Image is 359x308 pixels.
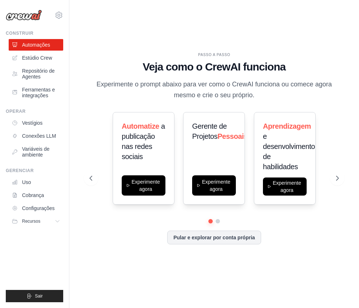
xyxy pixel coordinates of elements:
font: Variáveis ​​de ambiente [22,146,49,158]
font: a publicação nas redes sociais [122,122,165,161]
a: Repositório de Agentes [9,65,63,82]
font: Experimente agora [131,179,160,192]
a: Ferramentas e integrações [9,84,63,101]
font: Gerente de Projetos [192,122,227,140]
font: Estúdio Crew [22,55,52,61]
a: Cobrança [9,189,63,201]
font: Aprendizagem [263,122,311,130]
button: Recursos [9,215,63,227]
font: Automatize [122,122,159,130]
font: Pessoais [218,132,248,140]
a: Conexões LLM [9,130,63,142]
font: Configurações [22,205,55,211]
font: Uso [22,179,31,185]
font: Veja como o CrewAI funciona [143,61,286,73]
button: Experimente agora [263,177,307,196]
font: Experimente agora [202,179,230,192]
font: Sair [35,294,43,299]
a: Variáveis ​​de ambiente [9,143,63,161]
button: Pular e explorar por conta própria [167,231,261,244]
font: Operar [6,109,26,114]
font: Experimente o prompt abaixo para ver como o CrewAI funciona ou comece agora mesmo e crie o seu pr... [96,81,332,98]
a: Estúdio Crew [9,52,63,64]
font: Pular e explorar por conta própria [173,235,255,240]
button: Experimente agora [192,175,236,196]
iframe: Widget de bate-papo [323,273,359,308]
font: Conexões LLM [22,133,56,139]
button: Sair [6,290,63,302]
font: Experimente agora [273,180,301,193]
a: Automações [9,39,63,51]
font: Cobrança [22,192,44,198]
font: PASSO A PASSO [198,53,230,57]
a: Configurações [9,202,63,214]
font: Vestígios [22,120,43,126]
font: Repositório de Agentes [22,68,55,80]
font: e desenvolvimento de habilidades [263,132,315,171]
font: Ferramentas e integrações [22,87,55,98]
button: Experimente agora [122,175,165,196]
font: Construir [6,31,34,36]
a: Vestígios [9,117,63,129]
font: Recursos [22,219,40,224]
img: Logotipo [6,10,42,21]
a: Uso [9,176,63,188]
font: Automações [22,42,50,48]
font: Gerenciar [6,168,34,173]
